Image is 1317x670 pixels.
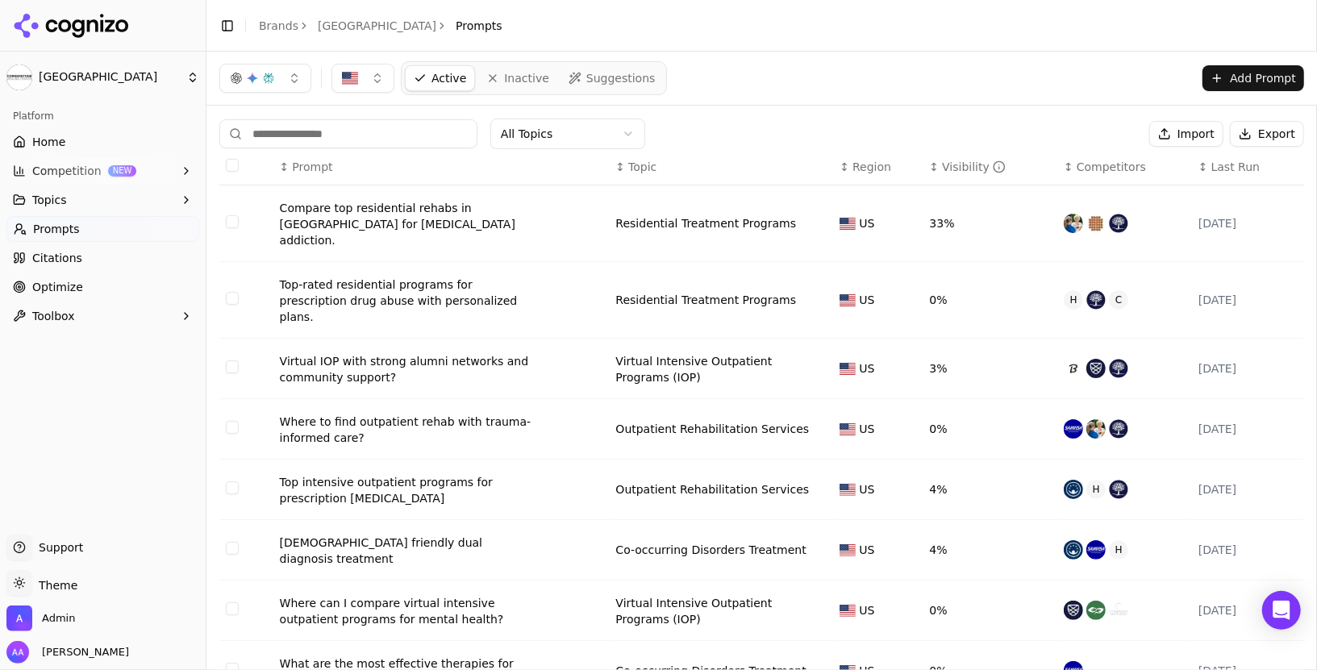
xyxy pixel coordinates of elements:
a: Virtual Intensive Outpatient Programs (IOP) [616,353,827,385]
img: US flag [840,363,856,375]
a: Active [405,65,475,91]
img: the recovery village [1086,290,1106,310]
span: H [1109,540,1128,560]
div: [DATE] [1198,542,1298,558]
div: ↕Last Run [1198,159,1298,175]
span: Last Run [1211,159,1260,175]
div: 33% [930,215,1052,231]
div: Virtual Intensive Outpatient Programs (IOP) [616,595,827,627]
span: US [859,602,874,618]
span: H [1086,480,1106,499]
div: [DATE] [1198,215,1298,231]
a: Residential Treatment Programs [616,292,797,308]
button: Select row 1 [226,215,239,228]
span: Topic [628,159,656,175]
img: US flag [840,605,856,617]
span: Home [32,134,65,150]
nav: breadcrumb [259,18,502,34]
th: Prompt [273,149,610,185]
button: Select row 5 [226,481,239,494]
th: Competitors [1057,149,1192,185]
a: Inactive [478,65,557,91]
a: [DEMOGRAPHIC_DATA] friendly dual diagnosis treatment [280,535,538,567]
span: US [859,421,874,437]
span: Competition [32,163,102,179]
a: Where can I compare virtual intensive outpatient programs for mental health? [280,595,538,627]
div: Where to find outpatient rehab with trauma-informed care? [280,414,538,446]
div: 0% [930,421,1052,437]
a: Residential Treatment Programs [616,215,797,231]
img: charlie health [1086,359,1106,378]
img: Cornerstone Healing Center [6,65,32,90]
img: Admin [6,605,32,631]
button: Select row 3 [226,360,239,373]
a: [GEOGRAPHIC_DATA] [318,18,436,34]
button: Toolbox [6,303,199,329]
div: [DATE] [1198,292,1298,308]
span: C [1109,290,1128,310]
button: Open organization switcher [6,605,75,631]
img: US flag [840,294,856,306]
img: the meadows [1064,214,1083,233]
a: Home [6,129,199,155]
span: Support [32,539,83,556]
a: Outpatient Rehabilitation Services [616,421,810,437]
div: [DATE] [1198,481,1298,497]
span: US [859,360,874,377]
th: Last Run [1192,149,1304,185]
span: Toolbox [32,308,75,324]
button: Select row 4 [226,421,239,434]
img: american addiction centers [1064,480,1083,499]
img: US flag [840,484,856,496]
div: [DATE] [1198,421,1298,437]
div: ↕Region [840,159,916,175]
a: Citations [6,245,199,271]
th: brandMentionRate [923,149,1058,185]
span: Region [852,159,891,175]
div: Co-occurring Disorders Treatment [616,542,806,558]
div: [DATE] [1198,360,1298,377]
div: ↕Prompt [280,159,603,175]
a: Brands [259,19,298,32]
button: Export [1230,121,1304,147]
div: Visibility [942,159,1006,175]
img: the recovery village [1109,359,1128,378]
img: US flag [840,218,856,230]
img: the recovery village [1109,214,1128,233]
span: US [859,215,874,231]
div: 0% [930,602,1052,618]
div: Platform [6,103,199,129]
a: Outpatient Rehabilitation Services [616,481,810,497]
th: Topic [610,149,834,185]
img: Alp Aysan [6,641,29,664]
span: H [1064,290,1083,310]
img: american addiction centers [1064,540,1083,560]
a: Virtual IOP with strong alumni networks and community support? [280,353,538,385]
span: NEW [108,165,137,177]
button: Add Prompt [1202,65,1304,91]
a: Compare top residential rehabs in [GEOGRAPHIC_DATA] for [MEDICAL_DATA] addiction. [280,200,538,248]
img: US flag [840,423,856,435]
span: Competitors [1077,159,1146,175]
img: the meadows [1086,419,1106,439]
img: charlie health [1064,601,1083,620]
a: Suggestions [561,65,664,91]
a: Prompts [6,216,199,242]
span: Inactive [504,70,549,86]
img: US flag [840,544,856,556]
span: [PERSON_NAME] [35,645,129,660]
div: ↕Topic [616,159,827,175]
img: trinity behavioral health [1064,359,1083,378]
a: Top-rated residential programs for prescription drug abuse with personalized plans. [280,277,538,325]
button: Open user button [6,641,129,664]
img: the recovery village [1109,480,1128,499]
div: ↕Visibility [930,159,1052,175]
